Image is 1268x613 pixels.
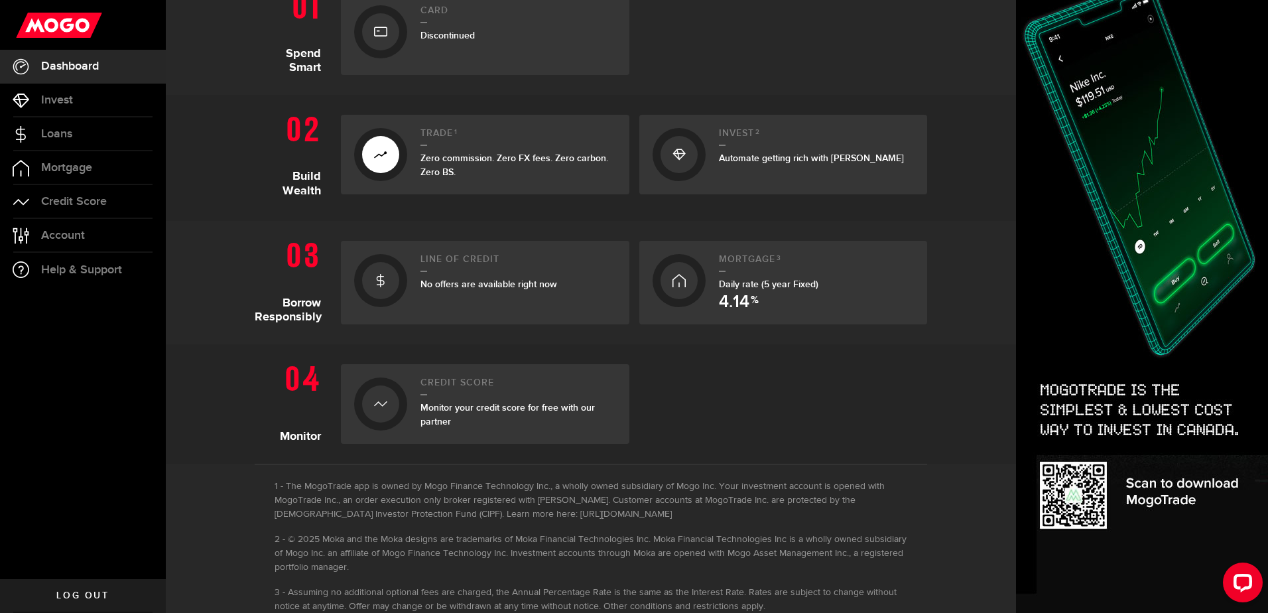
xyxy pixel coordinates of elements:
[639,115,928,194] a: Invest2Automate getting rich with [PERSON_NAME]
[454,128,458,136] sup: 1
[255,234,331,324] h1: Borrow Responsibly
[755,128,760,136] sup: 2
[41,162,92,174] span: Mortgage
[420,30,475,41] span: Discontinued
[56,591,109,600] span: Log out
[751,295,759,311] span: %
[420,402,595,427] span: Monitor your credit score for free with our partner
[255,108,331,201] h1: Build Wealth
[639,241,928,324] a: Mortgage3Daily rate (5 year Fixed) 4.14 %
[41,230,85,241] span: Account
[341,364,629,444] a: Credit ScoreMonitor your credit score for free with our partner
[420,279,557,290] span: No offers are available right now
[341,115,629,194] a: Trade1Zero commission. Zero FX fees. Zero carbon. Zero BS.
[41,60,99,72] span: Dashboard
[777,254,781,262] sup: 3
[41,264,122,276] span: Help & Support
[41,196,107,208] span: Credit Score
[719,279,818,290] span: Daily rate (5 year Fixed)
[255,358,331,444] h1: Monitor
[41,94,73,106] span: Invest
[341,241,629,324] a: Line of creditNo offers are available right now
[719,294,749,311] span: 4.14
[275,533,907,575] li: © 2025 Moka and the Moka designs are trademarks of Moka Financial Technologies Inc. Moka Financia...
[420,153,608,178] span: Zero commission. Zero FX fees. Zero carbon. Zero BS.
[420,5,616,23] h2: Card
[1212,557,1268,613] iframe: LiveChat chat widget
[420,377,616,395] h2: Credit Score
[420,128,616,146] h2: Trade
[275,480,907,521] li: The MogoTrade app is owned by Mogo Finance Technology Inc., a wholly owned subsidiary of Mogo Inc...
[420,254,616,272] h2: Line of credit
[719,153,904,164] span: Automate getting rich with [PERSON_NAME]
[719,254,915,272] h2: Mortgage
[719,128,915,146] h2: Invest
[41,128,72,140] span: Loans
